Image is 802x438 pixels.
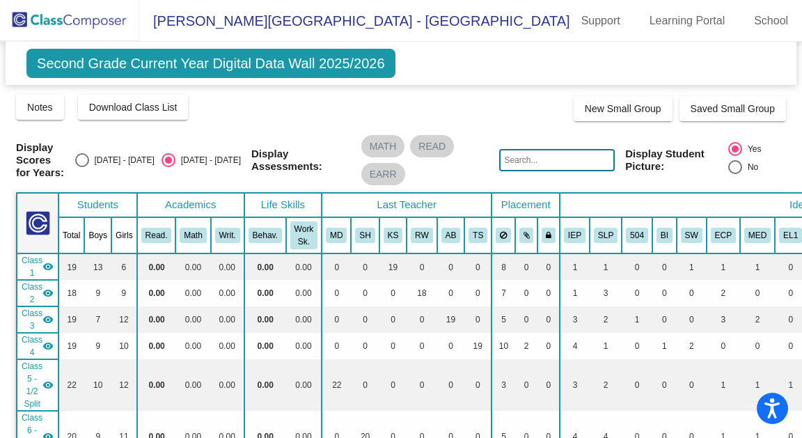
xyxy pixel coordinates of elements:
span: Display Scores for Years: [16,141,64,179]
mat-icon: visibility [42,314,54,325]
th: Student Currently Takes Meds at the Office [740,217,775,253]
th: Behavior Interventionist [652,217,677,253]
button: EL1 [779,228,802,243]
td: Kailee Sachs - Sachs [17,253,58,280]
td: 0 [407,253,437,280]
td: 0.00 [286,306,322,333]
button: Notes [16,95,64,120]
mat-chip: MATH [361,135,405,157]
td: 0 [622,333,652,359]
td: 0.00 [137,280,176,306]
td: 0 [437,280,465,306]
th: Rachel Weiss [407,217,437,253]
td: 0.00 [286,333,322,359]
td: 0 [707,333,740,359]
td: 0.00 [137,359,176,411]
td: 0 [537,359,560,411]
th: Students [58,193,137,217]
th: Meets with Social Worker [677,217,707,253]
span: Class 4 [22,334,42,359]
a: Learning Portal [638,10,737,32]
td: 0 [677,359,707,411]
td: 9 [84,333,111,359]
td: 9 [84,280,111,306]
td: 0 [464,306,492,333]
span: Saved Small Group [691,103,775,114]
td: Amanda Blom - Blom [17,306,58,333]
td: 2 [677,333,707,359]
button: 504 [626,228,648,243]
td: 3 [560,359,590,411]
td: 19 [464,333,492,359]
td: 0 [537,280,560,306]
button: MED [744,228,771,243]
button: IEP [564,228,585,243]
mat-radio-group: Select an option [728,142,786,178]
td: 0 [464,253,492,280]
td: 0.00 [211,359,244,411]
span: New Small Group [585,103,661,114]
td: 0.00 [244,359,286,411]
td: 0 [464,280,492,306]
button: SW [681,228,702,243]
button: RW [411,228,432,243]
button: SLP [594,228,618,243]
button: Math [180,228,206,243]
td: 0 [677,306,707,333]
td: 0 [464,359,492,411]
td: 3 [707,306,740,333]
td: 2 [515,333,538,359]
td: 2 [707,280,740,306]
span: Display Assessments: [251,148,351,173]
td: 19 [58,333,84,359]
td: 2 [590,359,622,411]
td: Marree Douglas - Douglas [17,359,58,411]
th: Stephanie Hanna [351,217,379,253]
a: School [743,10,799,32]
div: Yes [742,143,762,155]
td: 1 [652,333,677,359]
td: 0 [740,280,775,306]
td: 22 [58,359,84,411]
span: Notes [27,102,53,113]
td: 0.00 [244,306,286,333]
td: 7 [84,306,111,333]
td: 7 [492,280,515,306]
td: 0 [351,253,379,280]
button: Behav. [249,228,282,243]
td: 0 [537,306,560,333]
mat-radio-group: Select an option [75,153,241,167]
td: 0.00 [286,359,322,411]
td: 1 [707,253,740,280]
td: 1 [740,253,775,280]
th: Amanda Blom [437,217,465,253]
td: 1 [560,253,590,280]
td: 3 [492,359,515,411]
td: 22 [322,359,351,411]
td: 0 [322,333,351,359]
div: [DATE] - [DATE] [175,154,241,166]
td: 0.00 [211,253,244,280]
th: 504 Plan [622,217,652,253]
td: 0 [322,280,351,306]
a: Support [570,10,631,32]
td: 0 [322,306,351,333]
td: 8 [492,253,515,280]
td: 18 [407,280,437,306]
th: Boys [84,217,111,253]
td: 6 [111,253,137,280]
td: 2 [590,306,622,333]
td: 0 [515,253,538,280]
span: Second Grade Current Year Digital Data Wall 2025/2026 [26,49,395,78]
td: 0 [652,253,677,280]
span: Class 2 [22,281,42,306]
td: 10 [84,359,111,411]
th: Keep with students [515,217,538,253]
td: 0 [537,333,560,359]
td: 0 [407,333,437,359]
td: 0 [740,333,775,359]
td: 1 [740,359,775,411]
span: Display Student Picture: [625,148,725,173]
td: Rachel Weiss - Weiss [17,280,58,306]
button: AB [441,228,461,243]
